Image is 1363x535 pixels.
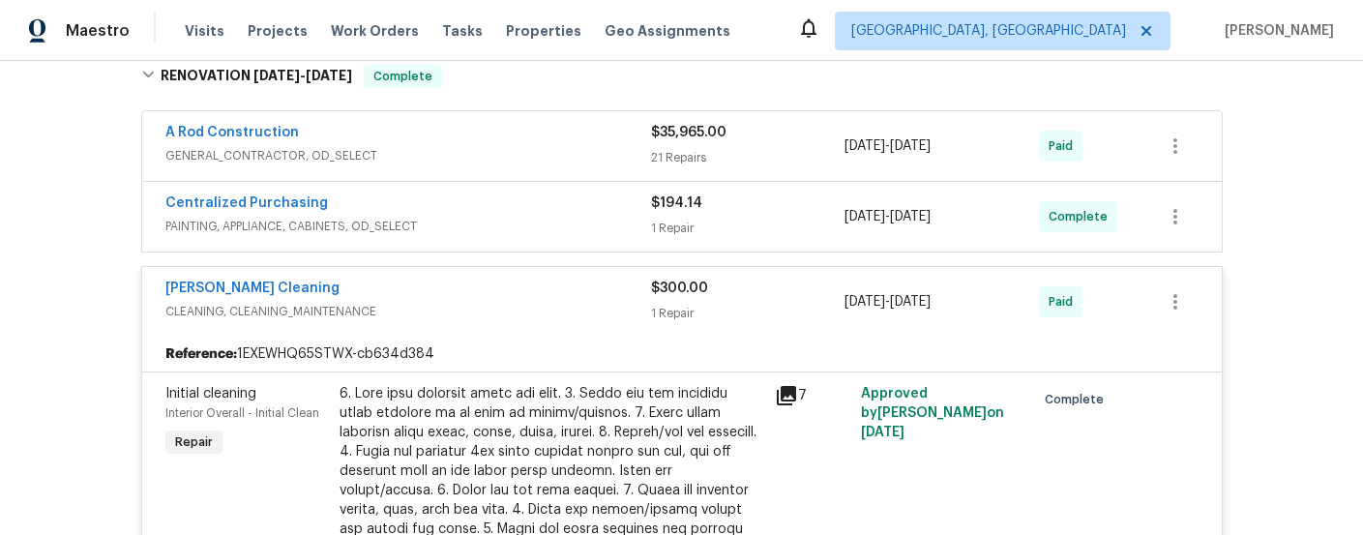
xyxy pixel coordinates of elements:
[306,69,352,82] span: [DATE]
[331,21,419,41] span: Work Orders
[165,407,319,419] span: Interior Overall - Initial Clean
[844,292,931,312] span: -
[861,426,904,439] span: [DATE]
[142,337,1222,372] div: 1EXEWHQ65STWX-cb634d384
[1049,136,1081,156] span: Paid
[1049,292,1081,312] span: Paid
[651,219,845,238] div: 1 Repair
[165,282,340,295] a: [PERSON_NAME] Cleaning
[844,295,885,309] span: [DATE]
[851,21,1126,41] span: [GEOGRAPHIC_DATA], [GEOGRAPHIC_DATA]
[861,387,1004,439] span: Approved by [PERSON_NAME] on
[844,136,931,156] span: -
[890,295,931,309] span: [DATE]
[651,282,708,295] span: $300.00
[253,69,300,82] span: [DATE]
[167,432,221,452] span: Repair
[135,45,1229,107] div: RENOVATION [DATE]-[DATE]Complete
[651,126,726,139] span: $35,965.00
[844,210,885,223] span: [DATE]
[844,207,931,226] span: -
[161,65,352,88] h6: RENOVATION
[165,126,299,139] a: A Rod Construction
[651,304,845,323] div: 1 Repair
[890,139,931,153] span: [DATE]
[651,148,845,167] div: 21 Repairs
[442,24,483,38] span: Tasks
[506,21,581,41] span: Properties
[165,387,256,401] span: Initial cleaning
[165,217,651,236] span: PAINTING, APPLIANCE, CABINETS, OD_SELECT
[1217,21,1334,41] span: [PERSON_NAME]
[165,196,328,210] a: Centralized Purchasing
[248,21,308,41] span: Projects
[253,69,352,82] span: -
[1049,207,1115,226] span: Complete
[366,67,440,86] span: Complete
[605,21,730,41] span: Geo Assignments
[1045,390,1111,409] span: Complete
[165,344,237,364] b: Reference:
[775,384,850,407] div: 7
[890,210,931,223] span: [DATE]
[165,302,651,321] span: CLEANING, CLEANING_MAINTENANCE
[651,196,702,210] span: $194.14
[185,21,224,41] span: Visits
[66,21,130,41] span: Maestro
[844,139,885,153] span: [DATE]
[165,146,651,165] span: GENERAL_CONTRACTOR, OD_SELECT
